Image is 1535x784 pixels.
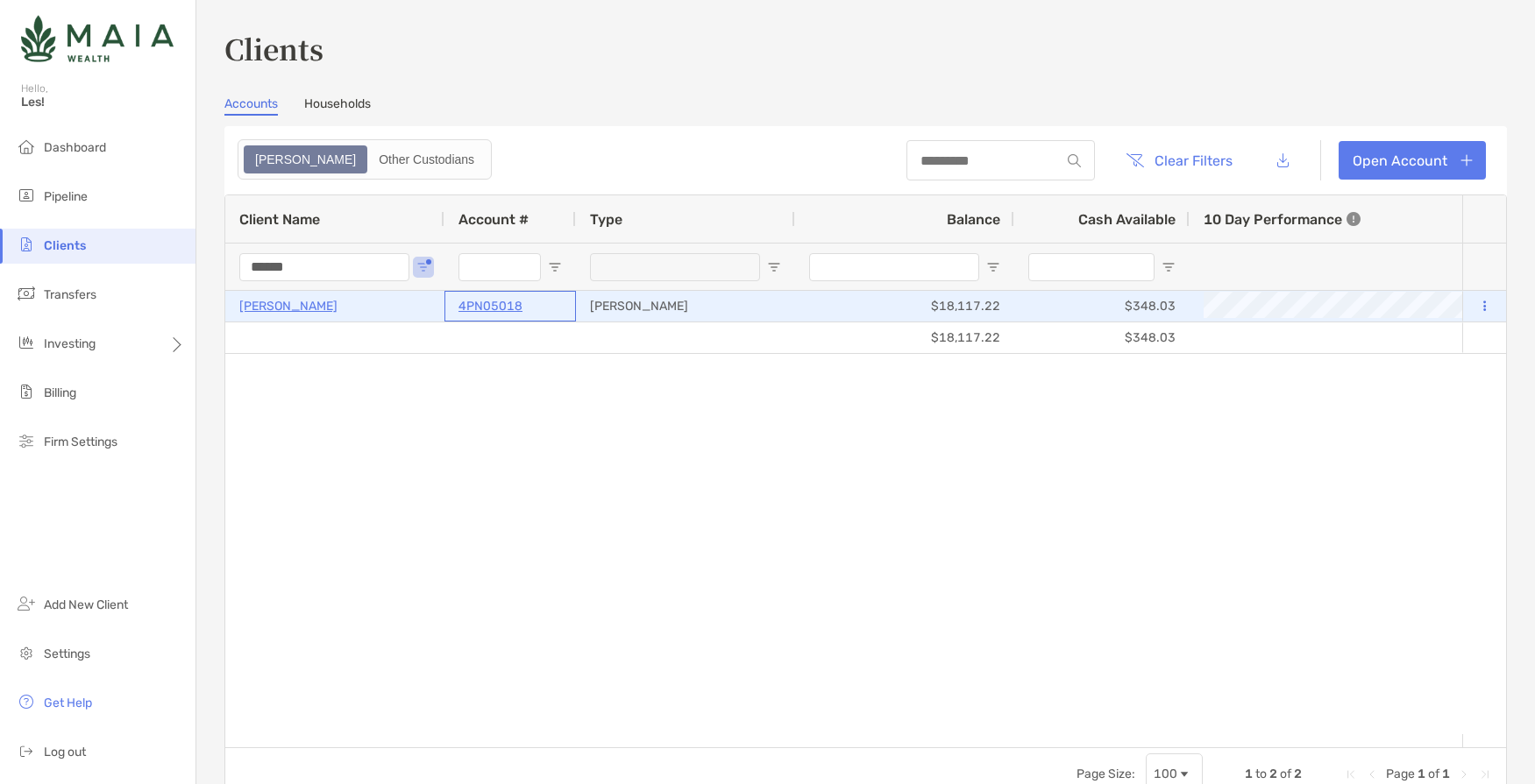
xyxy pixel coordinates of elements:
img: investing icon [16,332,37,353]
div: 10 Day Performance [1204,195,1361,243]
img: pipeline icon [16,185,37,206]
img: clients icon [16,234,37,255]
div: 100 [1154,766,1177,781]
span: Pipeline [44,189,88,204]
img: settings icon [16,642,37,663]
input: Client Name Filter Input [239,253,409,281]
span: Billing [44,385,76,400]
div: $348.03 [1014,322,1190,353]
div: Other Custodians [369,147,484,172]
button: Clear Filters [1112,141,1246,180]
span: Settings [44,646,90,661]
span: Dashboard [44,140,106,155]
span: of [1428,766,1439,781]
span: 1 [1245,766,1253,781]
span: Clients [44,238,86,253]
button: Open Filter Menu [416,260,430,274]
span: Cash Available [1078,211,1176,228]
h3: Clients [224,28,1507,68]
button: Open Filter Menu [1162,260,1176,274]
button: Open Filter Menu [986,260,1000,274]
input: Balance Filter Input [809,253,979,281]
img: input icon [1068,154,1081,167]
div: Previous Page [1365,767,1379,781]
span: Get Help [44,696,92,710]
a: 4PN05018 [458,295,522,317]
span: Account # [458,211,529,228]
div: Page Size: [1077,766,1135,781]
button: Open Filter Menu [767,260,781,274]
img: Zoe Logo [21,7,174,70]
span: Client Name [239,211,320,228]
span: 2 [1294,766,1302,781]
span: Log out [44,745,86,759]
span: 1 [1442,766,1450,781]
input: Cash Available Filter Input [1028,253,1155,281]
div: $18,117.22 [795,322,1014,353]
span: Transfers [44,287,96,302]
a: Accounts [224,96,278,116]
a: Open Account [1339,141,1486,180]
a: [PERSON_NAME] [239,295,338,317]
span: Firm Settings [44,434,117,449]
img: billing icon [16,381,37,402]
div: Next Page [1457,767,1471,781]
span: Page [1386,766,1415,781]
img: add_new_client icon [16,593,37,614]
img: logout icon [16,740,37,761]
span: 1 [1418,766,1425,781]
span: 2 [1269,766,1277,781]
img: dashboard icon [16,136,37,157]
div: segmented control [238,139,492,180]
div: $348.03 [1014,291,1190,321]
span: Balance [947,211,1000,228]
span: Type [590,211,622,228]
img: transfers icon [16,283,37,304]
a: Households [304,96,371,116]
div: $18,117.22 [795,291,1014,321]
button: Open Filter Menu [548,260,562,274]
span: of [1280,766,1291,781]
img: firm-settings icon [16,430,37,451]
div: [PERSON_NAME] [576,291,795,321]
span: to [1255,766,1267,781]
span: Les! [21,95,185,109]
div: First Page [1344,767,1358,781]
span: Investing [44,336,96,351]
div: Last Page [1478,767,1492,781]
input: Account # Filter Input [458,253,541,281]
span: Add New Client [44,597,128,612]
img: get-help icon [16,691,37,712]
div: Zoe [245,147,366,172]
